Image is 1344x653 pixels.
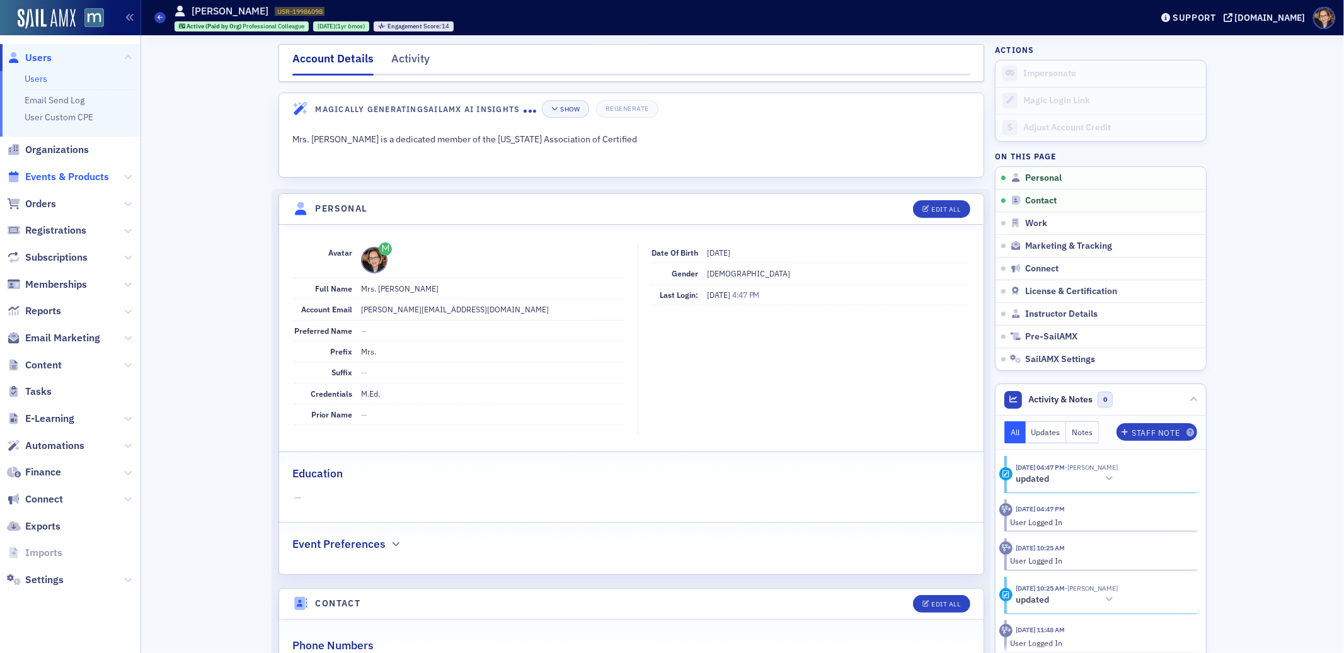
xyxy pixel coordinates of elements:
span: [DATE] [707,290,732,300]
h1: [PERSON_NAME] [192,4,268,18]
h2: Education [292,465,343,482]
time: 8/19/2025 04:47 PM [1016,504,1065,513]
div: Activity [999,503,1013,516]
div: User Logged In [1011,637,1189,649]
span: 0 [1098,392,1113,407]
a: Exports [7,520,60,533]
span: Email Marketing [25,331,100,345]
a: Users [7,51,52,65]
a: Reports [7,304,61,318]
span: Instructor Details [1026,309,1098,320]
div: Engagement Score: 14 [374,21,454,31]
button: Regenerate [596,100,658,118]
a: Users [25,73,47,84]
div: Show [560,106,580,113]
a: Finance [7,465,61,479]
dd: [DEMOGRAPHIC_DATA] [707,263,968,283]
div: Activity [391,50,430,74]
a: Email Marketing [7,331,100,345]
button: updated [1016,472,1118,485]
span: Automations [25,439,84,453]
span: Avatar [328,247,352,258]
dd: [PERSON_NAME][EMAIL_ADDRESS][DOMAIN_NAME] [361,299,624,319]
span: Users [25,51,52,65]
time: 8/18/2025 10:25 AM [1016,543,1065,552]
span: Registrations [25,224,86,237]
a: User Custom CPE [25,111,93,123]
div: Account Details [292,50,374,76]
div: 14 [388,23,450,30]
span: — [361,326,367,336]
a: Active (Paid by Org) Professional Colleague [179,22,305,30]
div: Staff Note [1132,429,1180,436]
a: Connect [7,492,63,506]
a: Email Send Log [25,94,84,106]
h4: Actions [995,44,1034,55]
div: Support [1173,12,1216,23]
span: USR-19986098 [277,7,323,16]
time: 8/19/2025 04:47 PM [1016,463,1065,472]
div: 2024-01-30 00:00:00 [313,21,369,31]
span: Orders [25,197,56,211]
h4: On this page [995,150,1207,162]
button: Edit All [913,200,970,218]
time: 8/17/2025 11:48 AM [1016,625,1065,634]
span: Tasks [25,385,52,399]
div: (1yr 6mos) [318,22,365,30]
div: Magic Login Link [1023,95,1200,106]
span: Pre-SailAMX [1026,331,1078,343]
span: Memberships [25,278,87,292]
span: Exports [25,520,60,533]
span: Account Email [301,304,352,314]
a: Content [7,358,62,372]
span: Marketing & Tracking [1026,241,1113,252]
span: Full Name [315,283,352,293]
span: Subscriptions [25,251,88,264]
button: All [1004,421,1026,443]
div: Active (Paid by Org): Active (Paid by Org): Professional Colleague [175,21,309,31]
button: updated [1016,593,1118,606]
time: 8/18/2025 10:25 AM [1016,584,1065,593]
span: Credentials [311,389,352,399]
span: — [361,367,367,377]
span: Events & Products [25,170,109,184]
h2: Event Preferences [292,536,386,552]
button: Updates [1026,421,1067,443]
button: Notes [1066,421,1099,443]
span: Content [25,358,62,372]
a: Adjust Account Credit [996,114,1206,141]
span: 4:47 PM [732,290,759,300]
img: SailAMX [84,8,104,28]
div: Update [999,588,1013,601]
h4: Contact [316,597,361,610]
span: [DATE] [707,247,730,258]
h4: Magically Generating SailAMX AI Insights [316,103,524,115]
span: Work [1026,218,1048,229]
span: Michelle Brown [1065,463,1118,472]
button: [DOMAIN_NAME] [1224,13,1310,22]
div: User Logged In [1011,555,1189,566]
span: Prefix [330,346,352,356]
span: Prior Name [311,409,352,419]
div: [DOMAIN_NAME] [1235,12,1306,23]
div: User Logged In [1011,516,1189,528]
img: SailAMX [18,9,76,29]
span: Gender [672,268,698,278]
button: Staff Note [1117,423,1198,441]
span: — [294,491,968,504]
div: Activity [999,624,1013,637]
span: Organizations [25,143,89,157]
h5: updated [1016,474,1050,485]
span: Suffix [331,367,352,377]
h4: Personal [316,202,367,215]
div: Edit All [932,206,961,213]
div: Edit All [932,601,961,608]
dd: M.Ed. [361,383,624,404]
a: Memberships [7,278,87,292]
span: License & Certification [1026,286,1118,297]
span: Michelle Brown [1065,584,1118,593]
span: SailAMX Settings [1026,354,1096,365]
span: Date of Birth [652,247,698,258]
span: [DATE] [318,22,335,30]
